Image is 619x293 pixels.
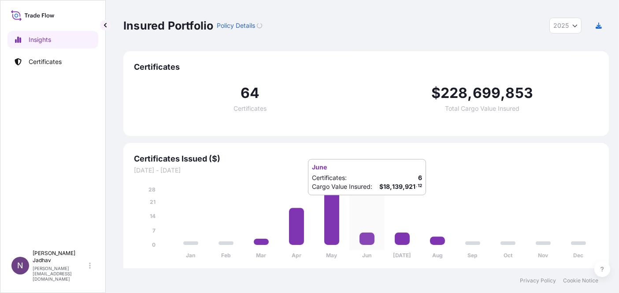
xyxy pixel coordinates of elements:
[574,252,584,259] tspan: Dec
[217,21,255,30] p: Policy Details
[33,250,87,264] p: [PERSON_NAME] Jadhav
[506,86,534,100] span: 853
[134,62,598,72] span: Certificates
[221,252,231,259] tspan: Feb
[468,252,478,259] tspan: Sep
[148,186,156,193] tspan: 28
[134,166,598,175] span: [DATE] - [DATE]
[29,35,51,44] p: Insights
[150,199,156,205] tspan: 21
[292,252,301,259] tspan: Apr
[33,266,87,282] p: [PERSON_NAME][EMAIL_ADDRESS][DOMAIN_NAME]
[431,86,441,100] span: $
[134,154,598,164] span: Certificates Issued ($)
[257,19,262,33] button: Loading
[520,277,556,284] a: Privacy Policy
[441,86,468,100] span: 228
[123,19,213,33] p: Insured Portfolio
[432,252,443,259] tspan: Aug
[326,252,338,259] tspan: May
[152,241,156,248] tspan: 0
[393,252,411,259] tspan: [DATE]
[500,86,505,100] span: ,
[186,252,196,259] tspan: Jan
[363,252,372,259] tspan: Jun
[553,21,569,30] span: 2025
[549,18,582,34] button: Year Selector
[468,86,473,100] span: ,
[257,23,262,28] div: Loading
[473,86,501,100] span: 699
[150,213,156,219] tspan: 14
[241,86,259,100] span: 64
[504,252,513,259] tspan: Oct
[563,277,598,284] a: Cookie Notice
[7,31,98,49] a: Insights
[256,252,267,259] tspan: Mar
[538,252,549,259] tspan: Nov
[17,261,23,270] span: N
[234,105,267,112] span: Certificates
[7,53,98,71] a: Certificates
[29,57,62,66] p: Certificates
[152,227,156,234] tspan: 7
[445,105,519,112] span: Total Cargo Value Insured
